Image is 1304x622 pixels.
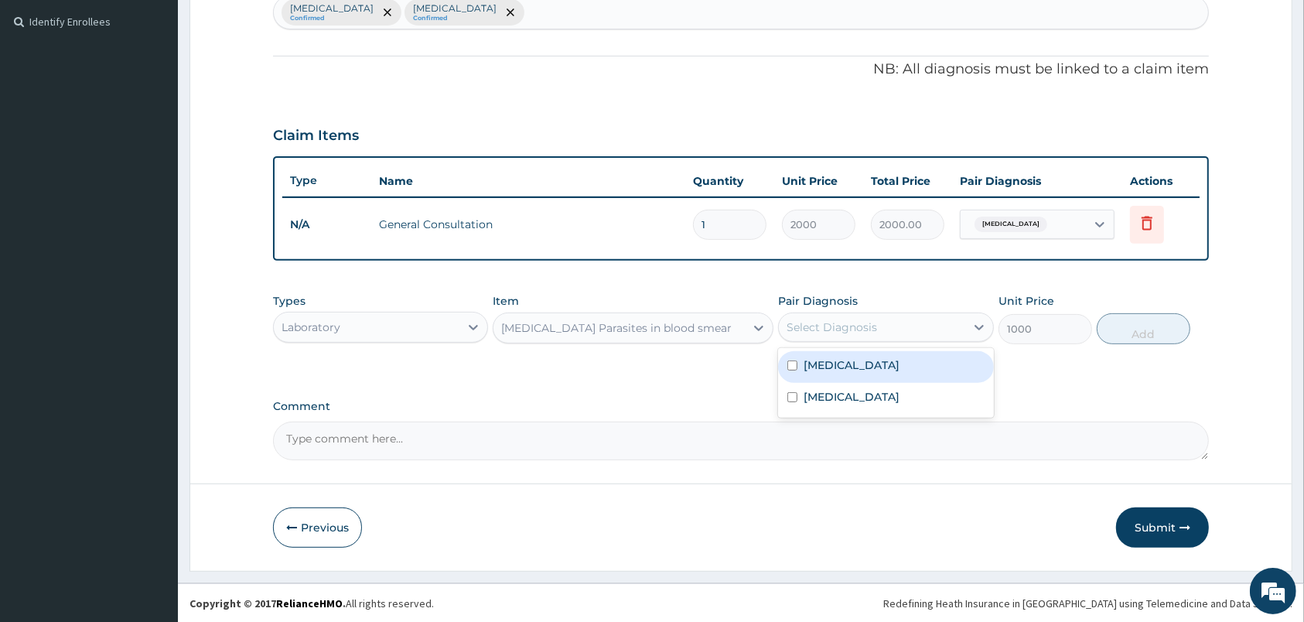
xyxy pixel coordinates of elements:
[975,217,1047,232] span: [MEDICAL_DATA]
[290,2,374,15] p: [MEDICAL_DATA]
[787,320,877,335] div: Select Diagnosis
[273,295,306,308] label: Types
[501,320,732,336] div: [MEDICAL_DATA] Parasites in blood smear
[804,389,899,405] label: [MEDICAL_DATA]
[276,596,343,610] a: RelianceHMO
[273,508,362,548] button: Previous
[504,5,517,19] span: remove selection option
[952,166,1122,197] th: Pair Diagnosis
[90,195,213,351] span: We're online!
[381,5,394,19] span: remove selection option
[29,77,63,116] img: d_794563401_company_1708531726252_794563401
[493,293,519,309] label: Item
[282,320,340,335] div: Laboratory
[685,166,774,197] th: Quantity
[290,15,374,22] small: Confirmed
[371,166,685,197] th: Name
[863,166,952,197] th: Total Price
[774,166,863,197] th: Unit Price
[273,128,359,145] h3: Claim Items
[1097,313,1190,344] button: Add
[778,293,858,309] label: Pair Diagnosis
[189,596,346,610] strong: Copyright © 2017 .
[8,422,295,477] textarea: Type your message and hit 'Enter'
[998,293,1054,309] label: Unit Price
[804,357,899,373] label: [MEDICAL_DATA]
[80,87,260,107] div: Chat with us now
[371,209,685,240] td: General Consultation
[1122,166,1200,197] th: Actions
[1116,508,1209,548] button: Submit
[273,400,1209,413] label: Comment
[282,166,371,195] th: Type
[413,15,497,22] small: Confirmed
[413,2,497,15] p: [MEDICAL_DATA]
[273,60,1209,80] p: NB: All diagnosis must be linked to a claim item
[254,8,291,45] div: Minimize live chat window
[883,596,1292,611] div: Redefining Heath Insurance in [GEOGRAPHIC_DATA] using Telemedicine and Data Science!
[282,210,371,239] td: N/A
